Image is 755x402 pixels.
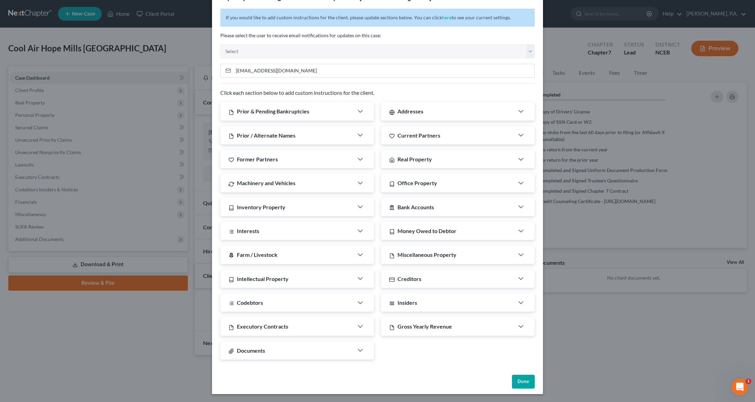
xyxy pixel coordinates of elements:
[237,299,263,306] span: Codebtors
[397,299,417,306] span: Insiders
[237,251,278,258] span: Farm / Livestock
[397,251,456,258] span: Miscellaneous Property
[237,228,259,234] span: Interests
[237,204,285,210] span: Inventory Property
[397,156,432,162] span: Real Property
[397,323,452,330] span: Gross Yearly Revenue
[397,204,434,210] span: Bank Accounts
[233,64,534,77] input: Enter email...
[237,323,288,330] span: Executory Contracts
[226,14,413,20] span: If you would like to add custom instructions for the client, please update sections below.
[414,14,511,20] span: You can click to see your current settings.
[237,156,278,162] span: Former Partners
[389,205,395,210] i: account_balance
[237,347,265,354] span: Documents
[397,108,423,114] span: Addresses
[397,132,440,139] span: Current Partners
[220,89,535,97] p: Click each section below to add custom instructions for the client.
[229,252,234,258] i: local_florist
[237,180,295,186] span: Machinery and Vehicles
[397,180,437,186] span: Office Property
[732,379,748,395] iframe: Intercom live chat
[237,108,309,114] span: Prior & Pending Bankruptcies
[397,275,421,282] span: Creditors
[746,379,751,384] span: 1
[512,375,535,389] button: Done
[397,228,456,234] span: Money Owed to Debtor
[220,32,535,39] p: Please select the user to receive email notifications for updates on this case:
[442,14,452,20] a: here
[237,132,295,139] span: Prior / Alternate Names
[237,275,289,282] span: Intellectual Property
